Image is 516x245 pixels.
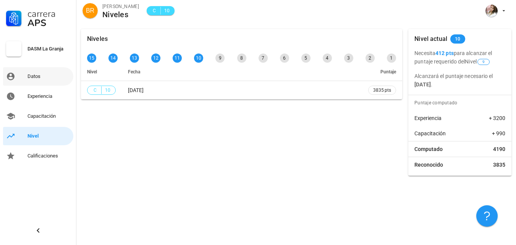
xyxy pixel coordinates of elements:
div: [PERSON_NAME] [102,3,139,10]
a: Datos [3,67,73,86]
p: Alcanzará el puntaje necesario el . [414,72,505,89]
span: 3835 [493,161,505,169]
div: Datos [27,73,70,80]
a: Capacitación [3,107,73,125]
span: + 3200 [489,114,505,122]
div: 7 [259,54,268,63]
div: 2 [366,54,375,63]
span: 3835 pts [373,86,391,94]
div: DASM La Granja [27,46,70,52]
div: Experiencia [27,93,70,99]
span: Capacitación [414,130,446,137]
b: 412 pts [435,50,454,56]
span: Nivel [87,69,97,75]
span: C [92,86,98,94]
div: 3 [344,54,353,63]
div: Nivel [27,133,70,139]
div: 5 [301,54,311,63]
div: 11 [173,54,182,63]
div: 1 [387,54,396,63]
div: Niveles [102,10,139,19]
span: Reconocido [414,161,443,169]
span: Puntaje [380,69,396,75]
span: Nivel [465,58,490,65]
div: 15 [87,54,96,63]
div: 12 [151,54,160,63]
div: 6 [280,54,289,63]
th: Puntaje [362,63,402,81]
p: Necesita para alcanzar el puntaje requerido del [414,49,505,66]
div: 8 [237,54,246,63]
div: Capacitación [27,113,70,119]
span: Fecha [128,69,140,75]
span: Experiencia [414,114,442,122]
span: 10 [455,34,461,44]
span: BR [86,3,94,18]
span: 9 [482,59,485,65]
span: + 990 [492,130,505,137]
span: [DATE] [128,87,144,93]
div: 10 [194,54,203,63]
b: [DATE] [414,81,431,88]
th: Fecha [122,63,362,81]
div: 9 [215,54,225,63]
a: Calificaciones [3,147,73,165]
span: Computado [414,145,443,153]
div: avatar [82,3,98,18]
div: 14 [108,54,118,63]
div: 4 [323,54,332,63]
div: Niveles [87,29,108,49]
div: APS [27,18,70,28]
a: Nivel [3,127,73,145]
div: Carrera [27,9,70,18]
div: Calificaciones [27,153,70,159]
div: avatar [485,5,498,17]
span: 4190 [493,145,505,153]
div: Puntaje computado [411,95,511,110]
a: Experiencia [3,87,73,105]
span: 10 [164,7,170,15]
span: C [151,7,157,15]
div: 13 [130,54,139,63]
div: Nivel actual [414,29,447,49]
span: 10 [105,86,111,94]
th: Nivel [81,63,122,81]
